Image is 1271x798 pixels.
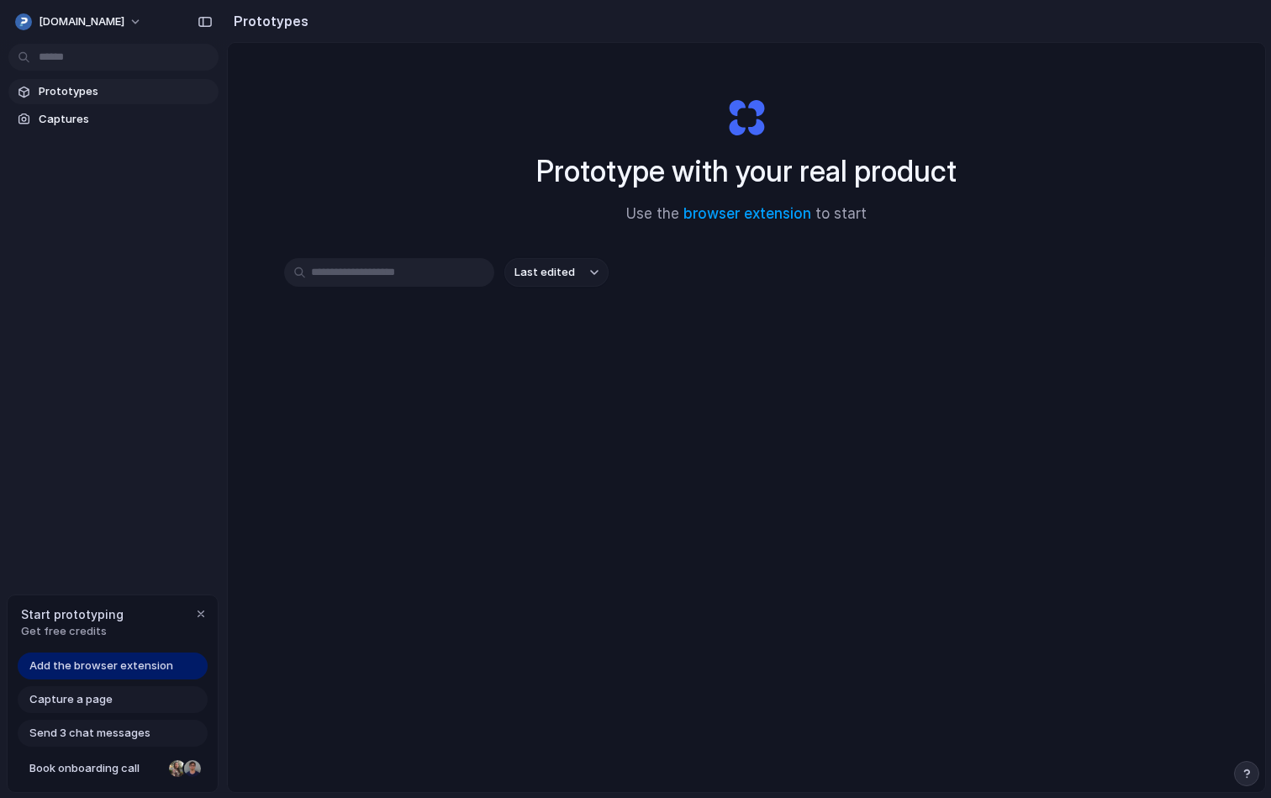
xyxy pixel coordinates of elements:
span: Use the to start [626,203,867,225]
span: Last edited [514,264,575,281]
div: Nicole Kubica [167,758,187,779]
a: Book onboarding call [18,755,208,782]
span: Capture a page [29,691,113,708]
span: Prototypes [39,83,212,100]
a: Prototypes [8,79,219,104]
span: Captures [39,111,212,128]
a: Add the browser extension [18,653,208,679]
span: Add the browser extension [29,658,173,674]
h1: Prototype with your real product [536,149,957,193]
span: Send 3 chat messages [29,725,150,742]
button: [DOMAIN_NAME] [8,8,150,35]
a: Captures [8,107,219,132]
span: Book onboarding call [29,760,162,777]
span: Get free credits [21,623,124,640]
a: browser extension [683,205,811,222]
button: Last edited [504,258,609,287]
span: Start prototyping [21,605,124,623]
div: Christian Iacullo [182,758,203,779]
h2: Prototypes [227,11,309,31]
span: [DOMAIN_NAME] [39,13,124,30]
